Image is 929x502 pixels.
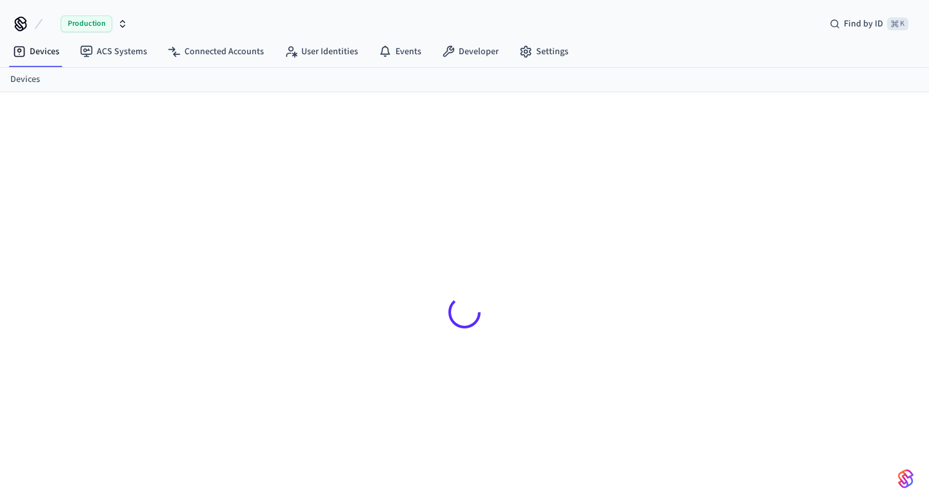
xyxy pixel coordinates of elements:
[368,40,432,63] a: Events
[898,468,914,489] img: SeamLogoGradient.69752ec5.svg
[3,40,70,63] a: Devices
[819,12,919,35] div: Find by ID⌘ K
[509,40,579,63] a: Settings
[10,73,40,86] a: Devices
[157,40,274,63] a: Connected Accounts
[70,40,157,63] a: ACS Systems
[274,40,368,63] a: User Identities
[887,17,908,30] span: ⌘ K
[432,40,509,63] a: Developer
[61,15,112,32] span: Production
[844,17,883,30] span: Find by ID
